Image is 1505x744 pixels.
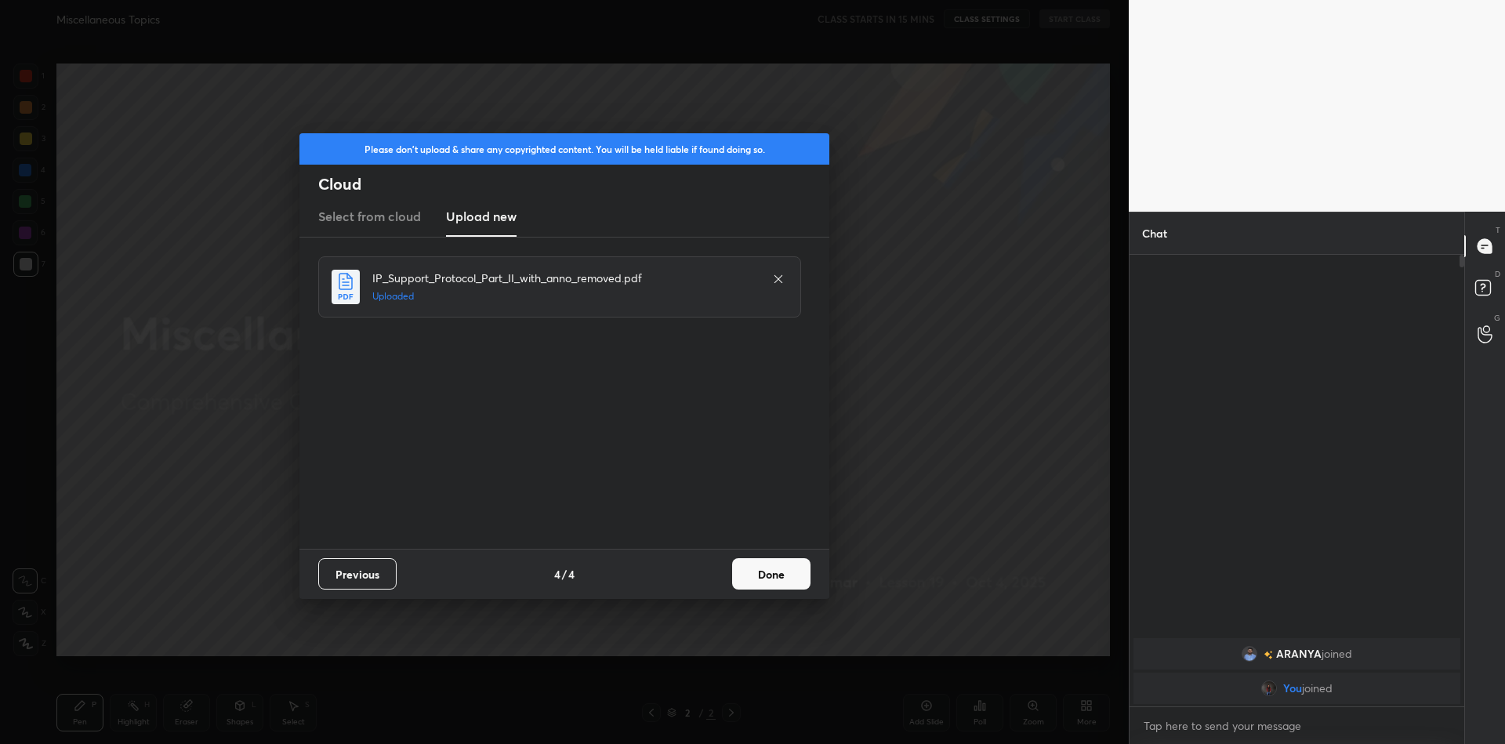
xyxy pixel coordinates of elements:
h3: Upload new [446,207,517,226]
span: You [1283,682,1302,695]
h4: IP_Support_Protocol_Part_II_with_anno_removed.pdf [372,270,756,286]
p: T [1496,224,1500,236]
p: D [1495,268,1500,280]
img: 8a7ccf06135c469fa8f7bcdf48b07b1b.png [1242,646,1257,662]
h4: 4 [568,566,575,582]
p: G [1494,312,1500,324]
h2: Cloud [318,174,829,194]
img: 0cf1bf49248344338ee83de1f04af710.9781463_3 [1261,680,1277,696]
button: Done [732,558,811,590]
div: grid [1130,635,1464,707]
h5: Uploaded [372,289,756,303]
span: joined [1302,682,1333,695]
span: ARANYA [1276,648,1322,660]
span: joined [1322,648,1352,660]
p: Chat [1130,212,1180,254]
button: Previous [318,558,397,590]
h4: / [562,566,567,582]
div: Please don't upload & share any copyrighted content. You will be held liable if found doing so. [299,133,829,165]
img: no-rating-badge.077c3623.svg [1264,651,1273,659]
h4: 4 [554,566,560,582]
